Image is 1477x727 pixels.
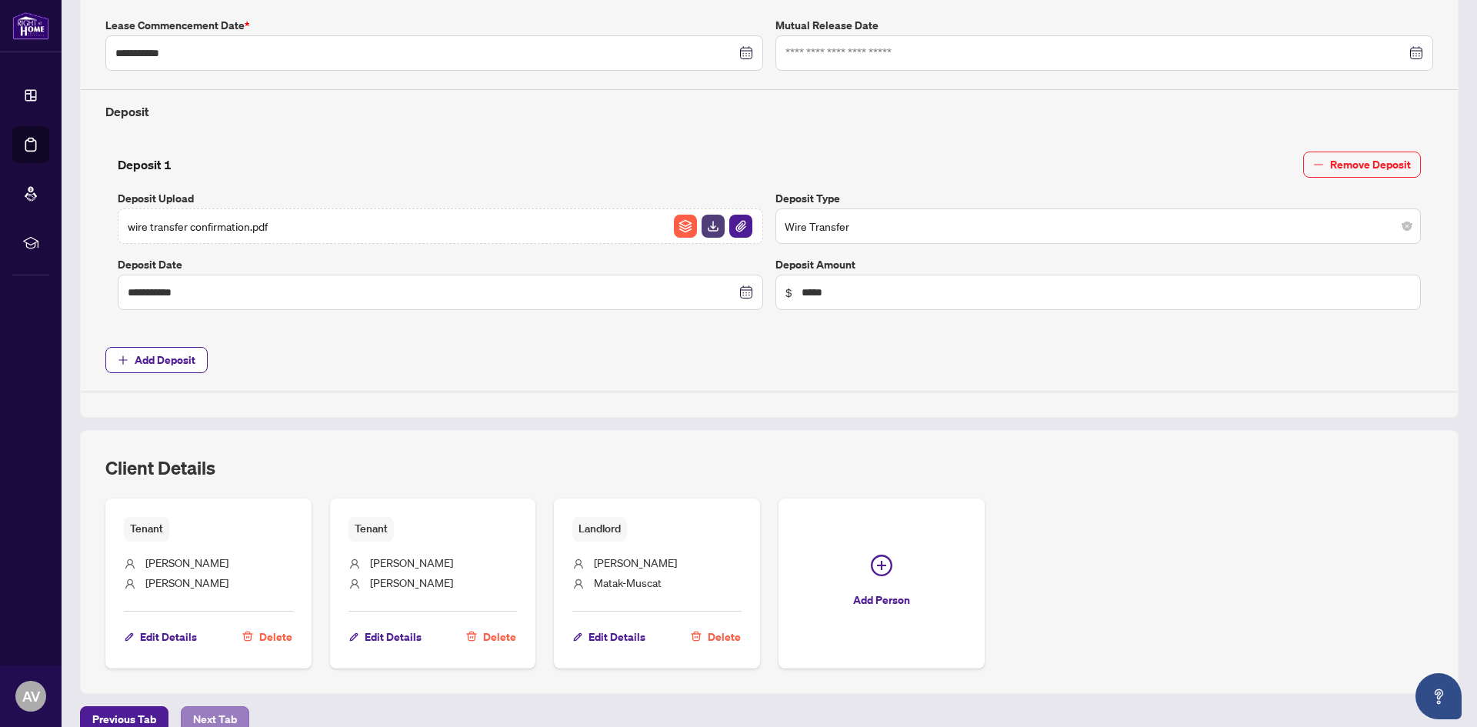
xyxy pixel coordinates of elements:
span: [PERSON_NAME] [145,575,228,589]
span: [PERSON_NAME] [145,555,228,569]
span: Delete [483,625,516,649]
button: Add Person [779,499,985,668]
button: Open asap [1415,673,1462,719]
span: Add Person [853,588,910,612]
span: Delete [708,625,741,649]
span: Add Deposit [135,348,195,372]
span: [PERSON_NAME] [370,555,453,569]
button: Delete [242,624,293,650]
img: File Attachement [729,215,752,238]
button: File Download [701,214,725,238]
button: Edit Details [348,624,422,650]
button: File Attachement [728,214,753,238]
span: Edit Details [588,625,645,649]
button: Add Deposit [105,347,208,373]
span: Matak-Muscat [594,575,662,589]
img: File Download [702,215,725,238]
span: Remove Deposit [1330,152,1411,177]
span: Tenant [348,517,394,541]
span: [PERSON_NAME] [594,555,677,569]
span: Landlord [572,517,627,541]
span: Tenant [124,517,169,541]
button: Delete [465,624,517,650]
span: Edit Details [365,625,422,649]
label: Mutual Release Date [775,17,1433,34]
span: wire transfer confirmation.pdf [128,218,268,235]
button: Delete [690,624,742,650]
span: $ [785,284,792,301]
span: plus-circle [871,555,892,576]
h2: Client Details [105,455,215,480]
span: Wire Transfer [785,212,1412,241]
label: Deposit Type [775,190,1421,207]
span: Delete [259,625,292,649]
img: File Archive [674,215,697,238]
span: close-circle [1402,222,1412,231]
h4: Deposit [105,102,1433,121]
span: minus [1313,159,1324,170]
label: Deposit Amount [775,256,1421,273]
button: Edit Details [124,624,198,650]
button: File Archive [673,214,698,238]
span: plus [118,355,128,365]
span: [PERSON_NAME] [370,575,453,589]
button: Edit Details [572,624,646,650]
label: Deposit Upload [118,190,763,207]
h4: Deposit 1 [118,155,172,174]
span: wire transfer confirmation.pdfFile ArchiveFile DownloadFile Attachement [118,208,763,244]
button: Remove Deposit [1303,152,1421,178]
span: Edit Details [140,625,197,649]
span: AV [22,685,40,707]
label: Lease Commencement Date [105,17,763,34]
img: logo [12,12,49,40]
label: Deposit Date [118,256,763,273]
